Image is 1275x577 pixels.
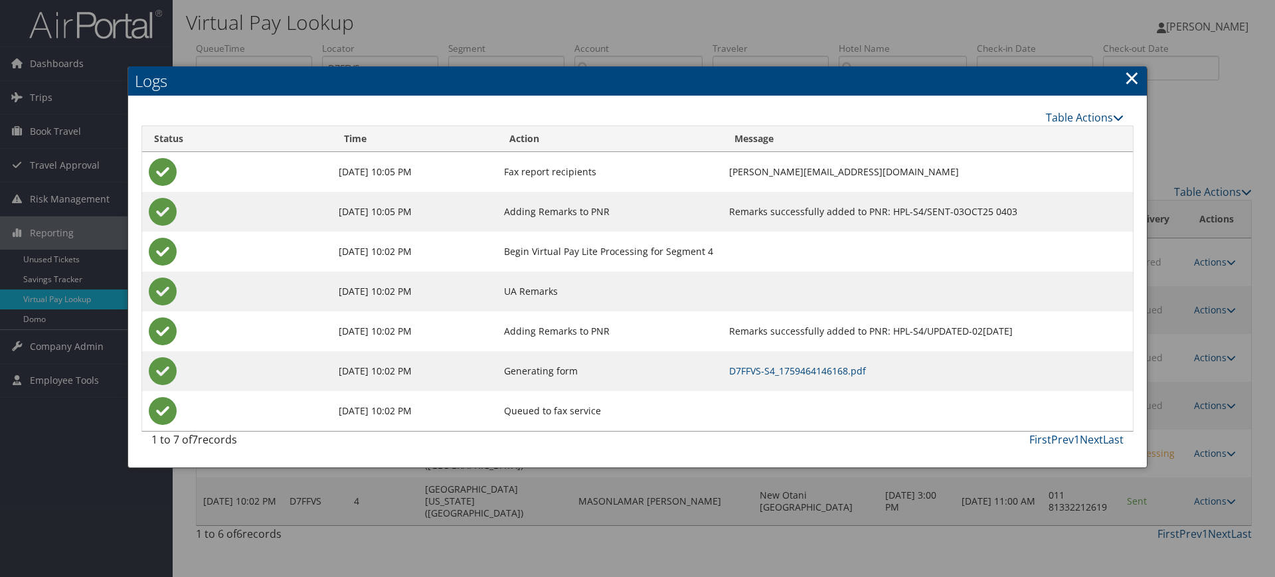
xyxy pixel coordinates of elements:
[151,432,380,454] div: 1 to 7 of records
[332,192,498,232] td: [DATE] 10:05 PM
[497,351,722,391] td: Generating form
[332,272,498,311] td: [DATE] 10:02 PM
[332,232,498,272] td: [DATE] 10:02 PM
[497,232,722,272] td: Begin Virtual Pay Lite Processing for Segment 4
[1124,64,1140,91] a: Close
[722,311,1133,351] td: Remarks successfully added to PNR: HPL-S4/UPDATED-02[DATE]
[497,391,722,431] td: Queued to fax service
[1046,110,1124,125] a: Table Actions
[332,391,498,431] td: [DATE] 10:02 PM
[1103,432,1124,447] a: Last
[729,365,866,377] a: D7FFVS-S4_1759464146168.pdf
[332,126,498,152] th: Time: activate to sort column ascending
[332,152,498,192] td: [DATE] 10:05 PM
[1051,432,1074,447] a: Prev
[497,126,722,152] th: Action: activate to sort column ascending
[128,66,1147,96] h2: Logs
[332,311,498,351] td: [DATE] 10:02 PM
[1074,432,1080,447] a: 1
[192,432,198,447] span: 7
[497,152,722,192] td: Fax report recipients
[722,126,1133,152] th: Message: activate to sort column ascending
[497,272,722,311] td: UA Remarks
[332,351,498,391] td: [DATE] 10:02 PM
[142,126,332,152] th: Status: activate to sort column ascending
[722,192,1133,232] td: Remarks successfully added to PNR: HPL-S4/SENT-03OCT25 0403
[497,192,722,232] td: Adding Remarks to PNR
[722,152,1133,192] td: [PERSON_NAME][EMAIL_ADDRESS][DOMAIN_NAME]
[497,311,722,351] td: Adding Remarks to PNR
[1080,432,1103,447] a: Next
[1029,432,1051,447] a: First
